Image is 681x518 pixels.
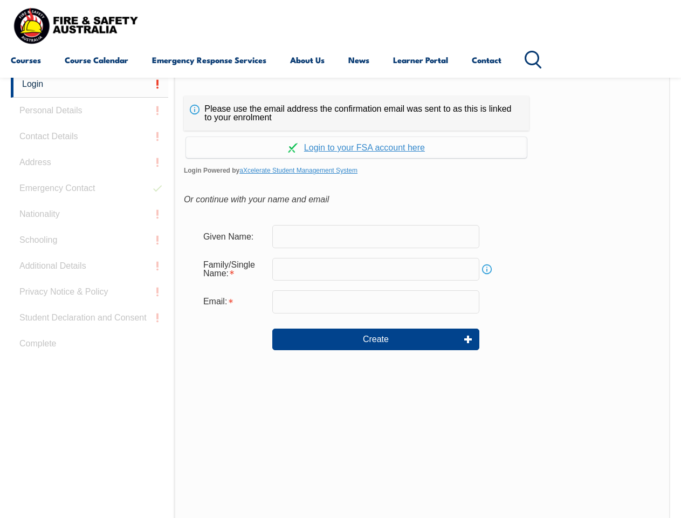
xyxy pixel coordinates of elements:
[184,192,661,208] div: Or continue with your name and email
[184,162,661,179] span: Login Powered by
[272,329,479,350] button: Create
[11,71,168,98] a: Login
[152,47,266,73] a: Emergency Response Services
[65,47,128,73] a: Course Calendar
[472,47,501,73] a: Contact
[195,226,272,247] div: Given Name:
[195,291,272,312] div: Email is required.
[11,47,41,73] a: Courses
[290,47,325,73] a: About Us
[348,47,369,73] a: News
[479,262,494,277] a: Info
[184,96,529,131] div: Please use the email address the confirmation email was sent to as this is linked to your enrolment
[239,167,357,174] a: aXcelerate Student Management System
[195,255,272,284] div: Family/Single Name is required.
[288,143,298,153] img: Log in withaxcelerate
[393,47,448,73] a: Learner Portal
